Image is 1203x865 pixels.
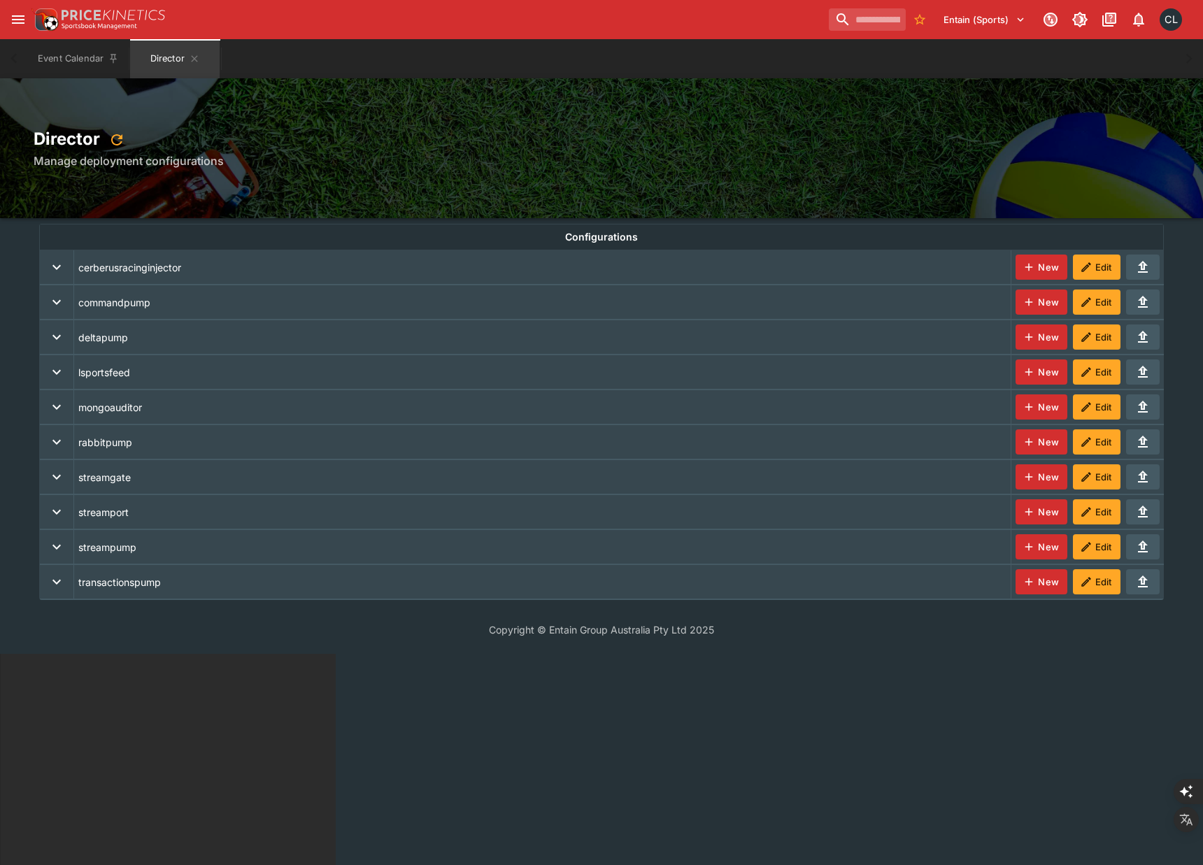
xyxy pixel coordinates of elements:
[829,8,906,31] input: search
[44,255,69,280] button: expand row
[62,23,137,29] img: Sportsbook Management
[1016,255,1067,280] button: New
[1073,429,1120,455] button: Edit
[44,429,69,455] button: expand row
[73,495,1011,529] td: streamport
[104,127,129,152] button: refresh
[909,8,931,31] button: No Bookmarks
[44,394,69,420] button: expand row
[34,152,1169,169] h6: Manage deployment configurations
[44,569,69,594] button: expand row
[73,425,1011,459] td: rabbitpump
[1016,429,1067,455] button: New
[1016,499,1067,524] button: New
[1073,324,1120,350] button: Edit
[1073,464,1120,489] button: Edit
[44,464,69,489] button: expand row
[1016,464,1067,489] button: New
[1097,7,1122,32] button: Documentation
[1016,324,1067,350] button: New
[73,285,1011,320] td: commandpump
[1073,255,1120,280] button: Edit
[44,324,69,350] button: expand row
[44,289,69,315] button: expand row
[1016,569,1067,594] button: New
[73,565,1011,599] td: transactionspump
[31,6,59,34] img: PriceKinetics Logo
[935,8,1034,31] button: Select Tenant
[34,127,1169,152] h2: Director
[1073,289,1120,315] button: Edit
[130,39,220,78] button: Director
[73,355,1011,389] td: lsportsfeed
[1073,499,1120,524] button: Edit
[73,530,1011,564] td: streampump
[1016,394,1067,420] button: New
[1155,4,1186,35] button: Chad Liu
[1126,7,1151,32] button: Notifications
[1160,8,1182,31] div: Chad Liu
[29,39,127,78] button: Event Calendar
[1067,7,1092,32] button: Toggle light/dark mode
[1016,534,1067,559] button: New
[73,390,1011,424] td: mongoauditor
[73,460,1011,494] td: streamgate
[40,224,1164,250] th: Configurations
[1073,534,1120,559] button: Edit
[1038,7,1063,32] button: Connected to PK
[44,499,69,524] button: expand row
[44,534,69,559] button: expand row
[44,359,69,385] button: expand row
[6,7,31,32] button: open drawer
[73,320,1011,355] td: deltapump
[1073,394,1120,420] button: Edit
[1073,569,1120,594] button: Edit
[1016,359,1067,385] button: New
[73,250,1011,285] td: cerberusracinginjector
[1073,359,1120,385] button: Edit
[62,10,165,20] img: PriceKinetics
[1016,289,1067,315] button: New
